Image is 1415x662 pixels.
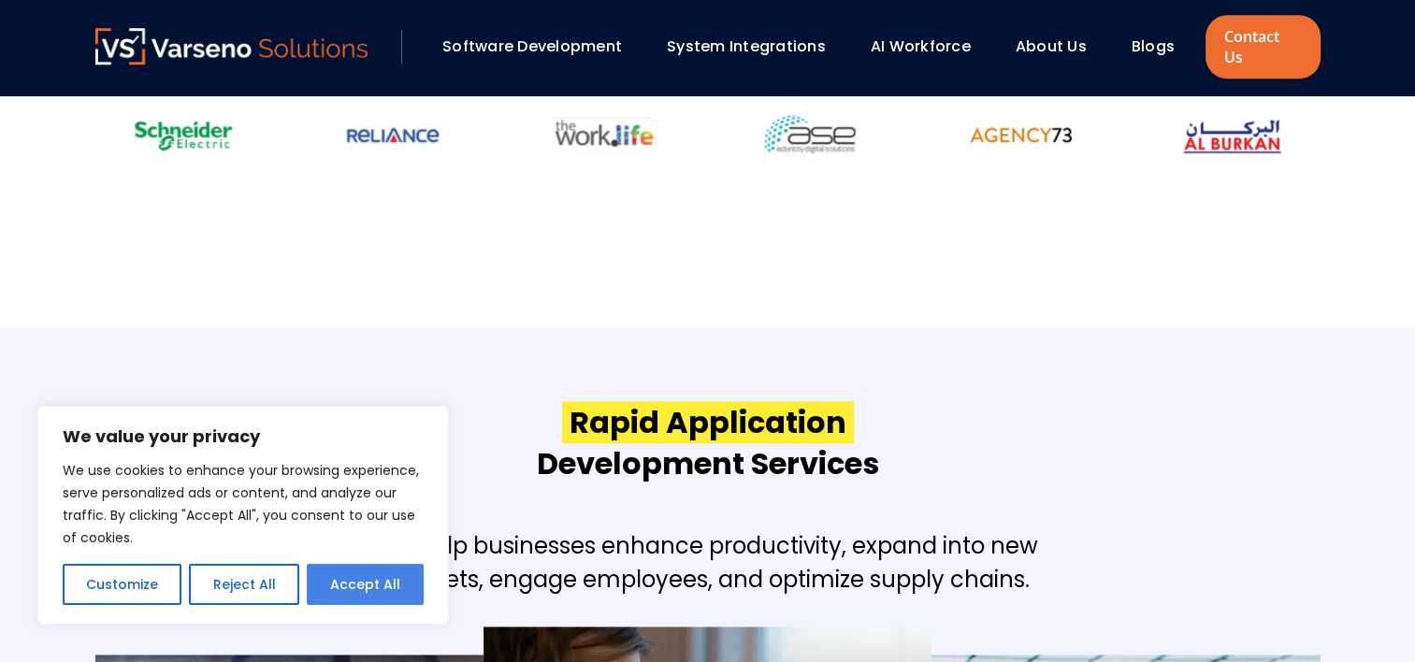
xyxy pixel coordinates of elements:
[433,31,648,63] div: Software Development
[189,564,298,605] button: Reject All
[377,529,1038,597] h5: We help businesses enhance productivity, expand into new markets, engage employees, and optimize ...
[1132,36,1175,57] a: Blogs
[537,402,879,484] h2: Development Services
[1206,15,1320,79] a: Contact Us
[307,564,424,605] button: Accept All
[1016,36,1087,57] a: About Us
[63,459,424,549] p: We use cookies to enhance your browsing experience, serve personalized ads or content, and analyz...
[667,36,826,57] a: System Integrations
[1006,31,1113,63] div: About Us
[442,36,622,57] a: Software Development
[871,36,971,57] a: AI Workforce
[562,401,854,443] span: Rapid Application
[1122,31,1201,63] div: Blogs
[63,425,424,448] p: We value your privacy
[63,564,181,605] button: Customize
[861,31,997,63] div: AI Workforce
[657,31,852,63] div: System Integrations
[95,28,368,65] img: Varseno Solutions – Product Engineering & IT Services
